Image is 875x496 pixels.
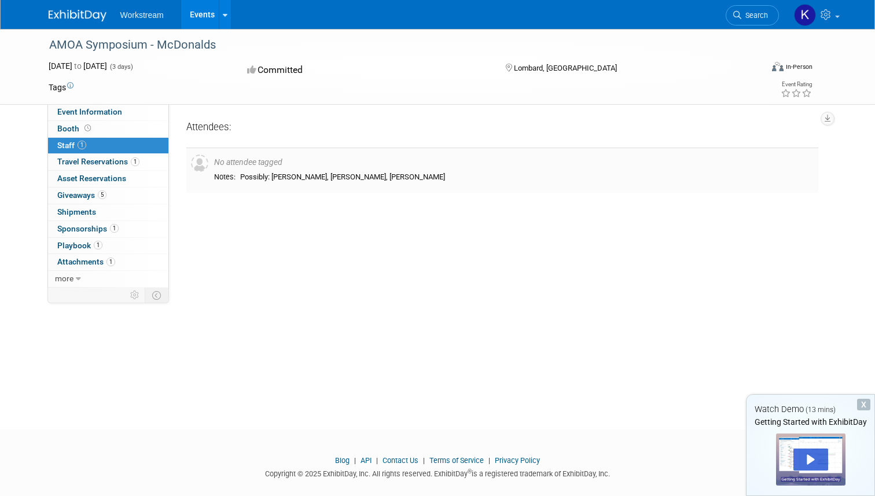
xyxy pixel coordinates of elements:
span: 1 [94,241,102,249]
a: Contact Us [383,456,418,465]
div: Event Format [700,60,812,78]
span: Asset Reservations [57,174,126,183]
span: | [420,456,428,465]
span: Event Information [57,107,122,116]
div: Possibly: [PERSON_NAME], [PERSON_NAME], [PERSON_NAME] [240,172,814,182]
span: (3 days) [109,63,133,71]
span: | [351,456,359,465]
a: Travel Reservations1 [48,154,168,170]
a: Playbook1 [48,238,168,254]
span: (13 mins) [806,406,836,414]
span: 1 [110,224,119,233]
a: Terms of Service [429,456,484,465]
a: Privacy Policy [495,456,540,465]
span: Sponsorships [57,224,119,233]
a: Attachments1 [48,254,168,270]
div: Attendees: [186,120,818,135]
img: ExhibitDay [49,10,106,21]
span: Playbook [57,241,102,250]
span: Giveaways [57,190,106,200]
span: Booth not reserved yet [82,124,93,133]
span: Booth [57,124,93,133]
a: API [361,456,372,465]
span: Attachments [57,257,115,266]
a: Booth [48,121,168,137]
span: 1 [78,141,86,149]
span: Shipments [57,207,96,216]
a: Blog [335,456,350,465]
a: Giveaways5 [48,188,168,204]
td: Tags [49,82,73,93]
a: Shipments [48,204,168,221]
sup: ® [468,468,472,475]
div: Committed [244,60,487,80]
div: Play [793,449,828,471]
img: Unassigned-User-Icon.png [191,155,208,172]
div: In-Person [785,63,812,71]
span: 5 [98,190,106,199]
div: Notes: [214,172,236,182]
div: Getting Started with ExhibitDay [747,416,874,428]
span: Search [741,11,768,20]
td: Toggle Event Tabs [145,288,168,303]
a: Staff1 [48,138,168,154]
span: Travel Reservations [57,157,139,166]
span: to [72,61,83,71]
span: Staff [57,141,86,150]
a: Asset Reservations [48,171,168,187]
img: Format-Inperson.png [772,62,784,71]
div: Dismiss [857,399,870,410]
span: | [373,456,381,465]
a: Search [726,5,779,25]
img: Kiet Tran [794,4,816,26]
a: more [48,271,168,287]
span: | [486,456,493,465]
span: Lombard, [GEOGRAPHIC_DATA] [514,64,617,72]
span: [DATE] [DATE] [49,61,107,71]
div: Event Rating [781,82,812,87]
span: 1 [131,157,139,166]
div: AMOA Symposium - McDonalds [45,35,748,56]
div: No attendee tagged [214,157,814,168]
div: Watch Demo [747,403,874,416]
span: 1 [106,258,115,266]
a: Sponsorships1 [48,221,168,237]
span: Workstream [120,10,164,20]
a: Event Information [48,104,168,120]
td: Personalize Event Tab Strip [125,288,145,303]
span: more [55,274,73,283]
